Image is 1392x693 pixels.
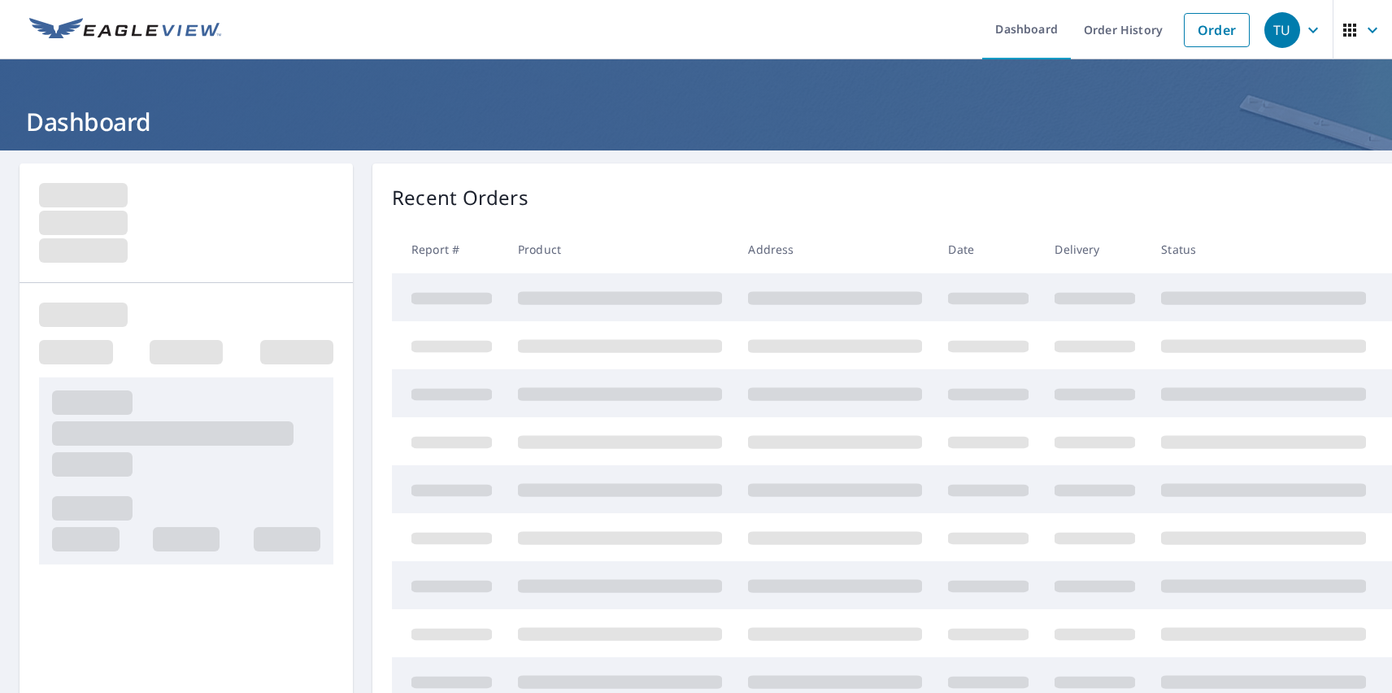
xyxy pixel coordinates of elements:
[392,225,505,273] th: Report #
[735,225,935,273] th: Address
[20,105,1372,138] h1: Dashboard
[1042,225,1148,273] th: Delivery
[392,183,529,212] p: Recent Orders
[1184,13,1250,47] a: Order
[1264,12,1300,48] div: TU
[505,225,735,273] th: Product
[1148,225,1379,273] th: Status
[935,225,1042,273] th: Date
[29,18,221,42] img: EV Logo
